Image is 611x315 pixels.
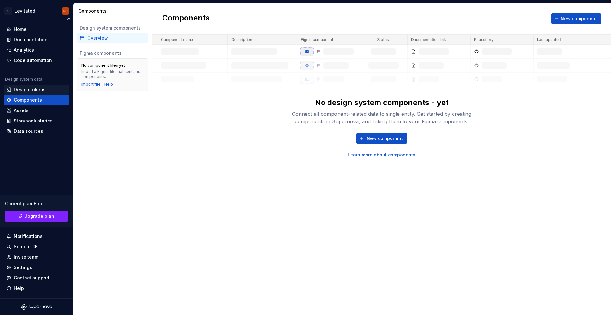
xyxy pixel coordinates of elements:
span: Upgrade plan [24,213,54,219]
a: Code automation [4,55,69,65]
div: Import a Figma file that contains components. [81,69,144,79]
a: Settings [4,262,69,273]
a: Home [4,24,69,34]
a: Learn more about components [348,152,415,158]
a: Invite team [4,252,69,262]
div: FC [63,8,68,14]
a: Components [4,95,69,105]
button: New component [356,133,407,144]
div: Home [14,26,26,32]
button: Help [4,283,69,293]
a: Data sources [4,126,69,136]
a: Design tokens [4,85,69,95]
a: Help [104,82,113,87]
div: Contact support [14,275,49,281]
div: Search ⌘K [14,244,38,250]
div: Code automation [14,57,52,64]
div: Connect all component-related data to single entity. Get started by creating components in Supern... [281,110,483,125]
div: Storybook stories [14,118,53,124]
span: New component [367,135,403,142]
a: Documentation [4,35,69,45]
div: Overview [87,35,146,41]
div: Settings [14,264,32,271]
div: Design tokens [14,87,46,93]
button: Notifications [4,231,69,241]
div: Components [78,8,149,14]
div: Notifications [14,233,43,239]
a: Analytics [4,45,69,55]
button: Upgrade plan [5,211,68,222]
a: Assets [4,105,69,115]
button: Search ⌘K [4,242,69,252]
div: Data sources [14,128,43,134]
div: Current plan : Free [5,200,68,207]
div: No component files yet [81,63,125,68]
span: New component [561,15,597,22]
div: Figma components [80,50,146,56]
div: Invite team [14,254,38,260]
div: Components [14,97,42,103]
div: No design system components - yet [315,98,448,108]
div: Design system components [80,25,146,31]
button: Collapse sidebar [64,15,73,24]
div: Design system data [5,77,42,82]
div: Assets [14,107,29,114]
svg: Supernova Logo [21,304,52,310]
button: ULevitatedFC [1,4,72,18]
a: Storybook stories [4,116,69,126]
button: Contact support [4,273,69,283]
div: Documentation [14,37,48,43]
button: Import file [81,82,100,87]
h2: Components [162,13,210,24]
div: U [4,7,12,15]
div: Help [14,285,24,291]
div: Levitated [14,8,35,14]
a: Overview [77,33,148,43]
button: New component [551,13,601,24]
div: Analytics [14,47,34,53]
